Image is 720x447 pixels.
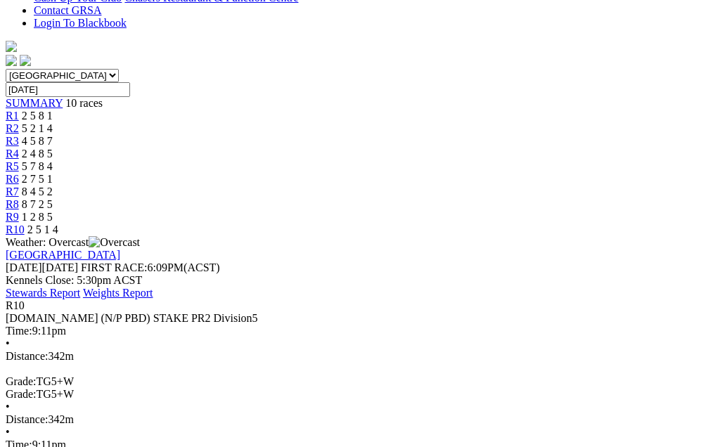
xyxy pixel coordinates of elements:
span: [DATE] [6,261,78,273]
span: 10 races [65,97,103,109]
span: Weather: Overcast [6,236,140,248]
input: Select date [6,82,130,97]
img: twitter.svg [20,55,31,66]
div: 342m [6,350,714,363]
span: 4 5 8 7 [22,135,53,147]
a: R8 [6,198,19,210]
div: TG5+W [6,375,714,388]
span: 2 7 5 1 [22,173,53,185]
span: FIRST RACE: [81,261,147,273]
span: 1 2 8 5 [22,211,53,223]
span: Grade: [6,375,37,387]
a: R5 [6,160,19,172]
img: Overcast [89,236,140,249]
div: TG5+W [6,388,714,401]
span: 2 5 1 4 [27,223,58,235]
span: R10 [6,299,25,311]
a: R4 [6,148,19,160]
a: SUMMARY [6,97,63,109]
span: 6:09PM(ACST) [81,261,220,273]
span: 5 2 1 4 [22,122,53,134]
a: R6 [6,173,19,185]
span: Time: [6,325,32,337]
div: [DOMAIN_NAME] (N/P PBD) STAKE PR2 Division5 [6,312,714,325]
span: • [6,401,10,413]
a: R7 [6,186,19,197]
span: 8 4 5 2 [22,186,53,197]
span: • [6,426,10,438]
a: R3 [6,135,19,147]
img: logo-grsa-white.png [6,41,17,52]
span: Distance: [6,413,48,425]
div: 342m [6,413,714,426]
img: facebook.svg [6,55,17,66]
a: R9 [6,211,19,223]
span: 2 5 8 1 [22,110,53,122]
span: 8 7 2 5 [22,198,53,210]
a: Login To Blackbook [34,17,127,29]
span: Distance: [6,350,48,362]
span: • [6,337,10,349]
a: R10 [6,223,25,235]
a: Weights Report [83,287,153,299]
a: Stewards Report [6,287,80,299]
span: [DATE] [6,261,42,273]
a: R1 [6,110,19,122]
div: Kennels Close: 5:30pm ACST [6,274,714,287]
span: 5 7 8 4 [22,160,53,172]
a: R2 [6,122,19,134]
span: Grade: [6,388,37,400]
div: 9:11pm [6,325,714,337]
a: [GEOGRAPHIC_DATA] [6,249,120,261]
a: Contact GRSA [34,4,101,16]
span: 2 4 8 5 [22,148,53,160]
